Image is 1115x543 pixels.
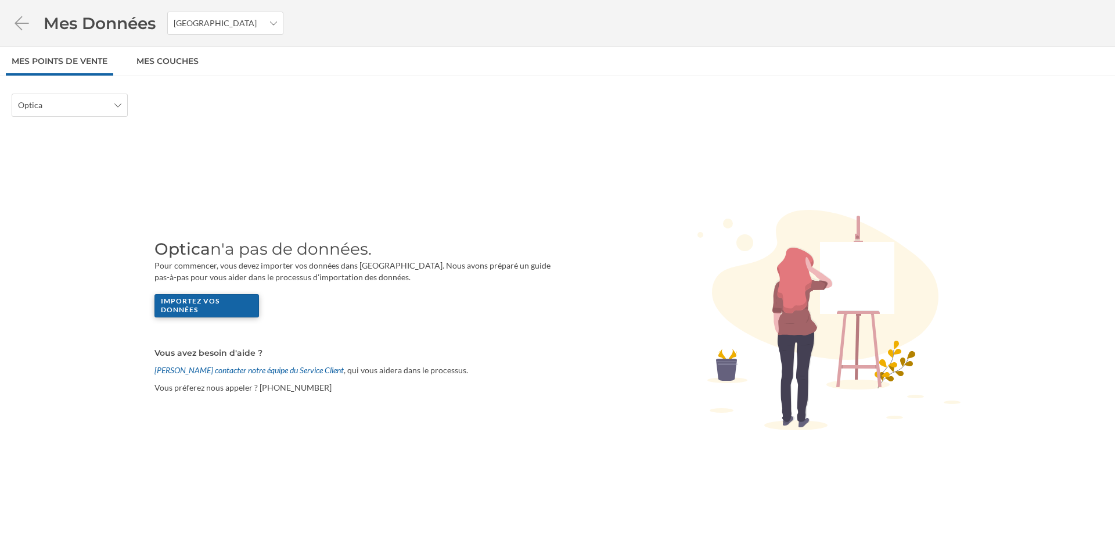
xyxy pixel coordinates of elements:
[154,365,344,375] a: [PERSON_NAME] contacter notre équipe du Service Client
[154,382,555,394] p: Vous préferez nous appeler ? [PHONE_NUMBER]
[23,8,80,19] span: Assistance
[154,238,555,260] h1: n'a pas de données.
[154,347,555,359] h4: Vous avez besoin d'aide ?
[155,292,258,319] div: Importez vos données
[44,12,156,34] span: Mes Données
[174,17,257,29] span: [GEOGRAPHIC_DATA]
[6,47,113,76] a: Mes points de vente
[131,47,204,76] a: Mes Couches
[18,99,42,111] span: Optica
[154,365,555,376] p: , qui vous aidera dans le processus.
[154,239,210,259] strong: Optica
[154,260,555,283] p: Pour commencer, vous devez importer vos données dans [GEOGRAPHIC_DATA]. Nous avons préparé un gui...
